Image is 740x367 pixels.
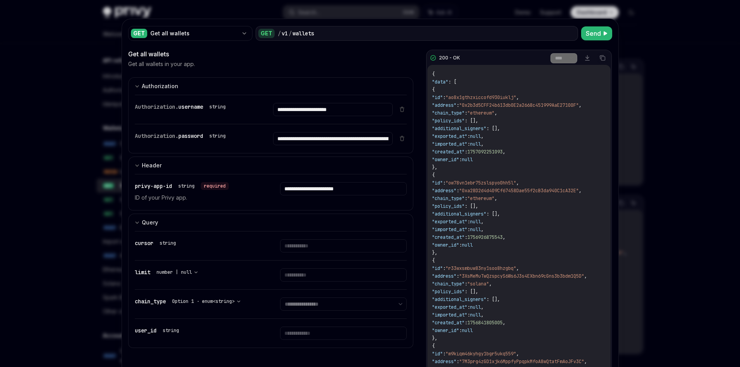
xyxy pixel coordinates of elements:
[465,118,478,124] span: : [],
[465,289,478,295] span: : [],
[503,234,505,240] span: ,
[432,133,467,139] span: "exported_at"
[432,203,465,209] span: "policy_ids"
[131,29,147,38] div: GET
[459,188,579,194] span: "0xa28D2d4d409Cf67458Dae55f2cB3da940C1cA32E"
[432,242,459,248] span: "owner_id"
[467,312,470,318] span: :
[459,327,462,334] span: :
[503,149,505,155] span: ,
[584,358,587,365] span: ,
[432,234,465,240] span: "created_at"
[465,149,467,155] span: :
[586,29,601,38] span: Send
[443,94,446,101] span: :
[432,327,459,334] span: "owner_id"
[581,26,612,40] button: Send
[481,312,484,318] span: ,
[465,320,467,326] span: :
[178,132,203,139] span: password
[432,102,456,108] span: "address"
[486,211,500,217] span: : [],
[432,164,437,170] span: },
[135,193,261,202] p: ID of your Privy app.
[446,94,516,101] span: "ao8x1gthzxiccofd930iuklj"
[470,133,481,139] span: null
[432,188,456,194] span: "address"
[432,94,443,101] span: "id"
[503,320,505,326] span: ,
[481,141,484,147] span: ,
[128,214,414,231] button: expand input section
[432,157,459,163] span: "owner_id"
[456,102,459,108] span: :
[467,320,503,326] span: 1756841805005
[481,219,484,225] span: ,
[293,30,314,37] div: wallets
[178,103,203,110] span: username
[135,240,153,247] span: cursor
[579,188,582,194] span: ,
[432,172,435,178] span: {
[128,77,414,95] button: expand input section
[432,180,443,186] span: "id"
[494,195,497,202] span: ,
[432,211,486,217] span: "additional_signers"
[128,25,252,42] button: GETGet all wallets
[135,183,172,190] span: privy-app-id
[432,273,456,279] span: "address"
[584,273,587,279] span: ,
[467,304,470,310] span: :
[135,103,229,111] div: Authorization.username
[142,82,178,91] div: Authorization
[160,240,176,246] div: string
[282,30,288,37] div: v1
[135,132,178,139] span: Authorization.
[465,234,467,240] span: :
[178,183,195,189] div: string
[467,133,470,139] span: :
[432,335,437,341] span: },
[465,281,467,287] span: :
[135,182,229,190] div: privy-app-id
[467,141,470,147] span: :
[209,133,226,139] div: string
[432,281,465,287] span: "chain_type"
[446,351,516,357] span: "m9kiqm46kyhgy1bgr5ukq559"
[135,269,150,276] span: limit
[432,289,465,295] span: "policy_ids"
[135,298,166,305] span: chain_type
[456,358,459,365] span: :
[432,141,467,147] span: "imported_at"
[135,103,178,110] span: Authorization.
[448,79,456,85] span: : [
[289,30,292,37] div: /
[516,180,519,186] span: ,
[163,327,179,334] div: string
[432,219,467,225] span: "exported_at"
[470,226,481,233] span: null
[432,87,435,93] span: {
[481,304,484,310] span: ,
[432,149,465,155] span: "created_at"
[597,53,608,63] button: Copy the contents from the code block
[135,268,201,276] div: limit
[142,218,158,227] div: Query
[135,132,229,140] div: Authorization.password
[446,180,516,186] span: "ow78vn1ebr75zslspyo0hh5l"
[467,195,494,202] span: "ethereum"
[135,327,157,334] span: user_id
[439,55,460,61] div: 200 - OK
[579,102,582,108] span: ,
[432,296,486,303] span: "additional_signers"
[465,203,478,209] span: : [],
[432,79,448,85] span: "data"
[128,157,414,174] button: expand input section
[467,281,489,287] span: "solana"
[142,161,162,170] div: Header
[494,110,497,116] span: ,
[462,157,473,163] span: null
[470,312,481,318] span: null
[459,242,462,248] span: :
[467,149,503,155] span: 1757092251093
